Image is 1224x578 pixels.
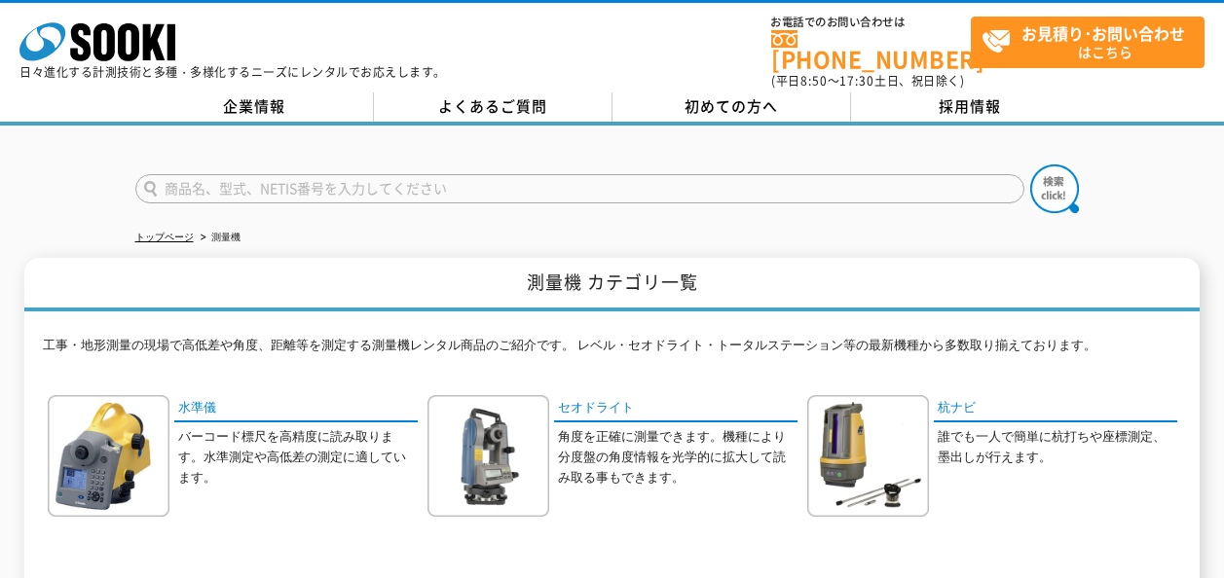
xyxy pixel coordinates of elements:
[558,427,797,488] p: 角度を正確に測量できます。機種により分度盤の角度情報を光学的に拡大して読み取る事もできます。
[1021,21,1185,45] strong: お見積り･お問い合わせ
[807,395,929,517] img: 杭ナビ
[135,174,1024,203] input: 商品名、型式、NETIS番号を入力してください
[135,232,194,242] a: トップページ
[43,336,1182,366] p: 工事・地形測量の現場で高低差や角度、距離等を測定する測量機レンタル商品のご紹介です。 レベル・セオドライト・トータルステーション等の最新機種から多数取り揃えております。
[771,17,971,28] span: お電話でのお問い合わせは
[19,66,446,78] p: 日々進化する計測技術と多種・多様化するニーズにレンタルでお応えします。
[374,92,612,122] a: よくあるご質問
[612,92,851,122] a: 初めての方へ
[839,72,874,90] span: 17:30
[24,258,1200,311] h1: 測量機 カテゴリ一覧
[934,395,1177,423] a: 杭ナビ
[851,92,1090,122] a: 採用情報
[771,30,971,70] a: [PHONE_NUMBER]
[554,395,797,423] a: セオドライト
[135,92,374,122] a: 企業情報
[174,395,418,423] a: 水準儀
[48,395,169,517] img: 水準儀
[982,18,1204,66] span: はこちら
[178,427,418,488] p: バーコード標尺を高精度に読み取ります。水準測定や高低差の測定に適しています。
[197,228,241,248] li: 測量機
[427,395,549,517] img: セオドライト
[971,17,1205,68] a: お見積り･お問い合わせはこちら
[938,427,1177,468] p: 誰でも一人で簡単に杭打ちや座標測定、墨出しが行えます。
[771,72,964,90] span: (平日 ～ 土日、祝日除く)
[800,72,828,90] span: 8:50
[1030,164,1079,213] img: btn_search.png
[685,95,778,117] span: 初めての方へ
